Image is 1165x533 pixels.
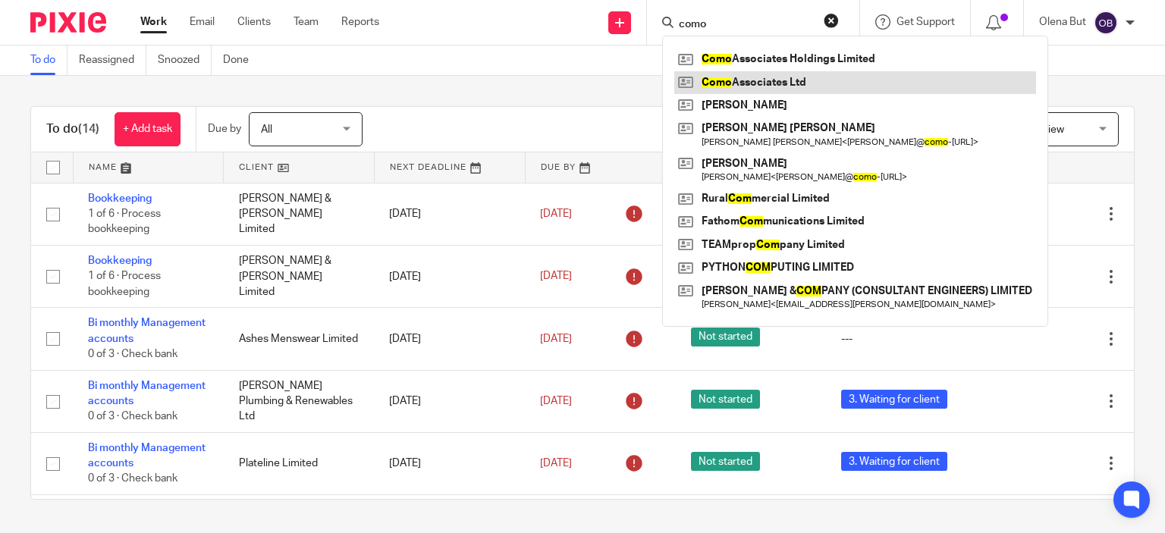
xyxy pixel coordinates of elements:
[46,121,99,137] h1: To do
[88,256,152,266] a: Bookkeeping
[88,443,206,469] a: Bi monthly Management accounts
[88,271,161,298] span: 1 of 6 · Process bookkeeping
[691,328,760,346] span: Not started
[223,45,260,75] a: Done
[190,14,215,30] a: Email
[1094,11,1118,35] img: svg%3E
[30,12,106,33] img: Pixie
[224,432,375,494] td: Plateline Limited
[374,370,525,432] td: [DATE]
[208,121,241,136] p: Due by
[88,193,152,204] a: Bookkeeping
[224,245,375,307] td: [PERSON_NAME] & [PERSON_NAME] Limited
[374,183,525,245] td: [DATE]
[341,14,379,30] a: Reports
[374,245,525,307] td: [DATE]
[540,271,572,282] span: [DATE]
[88,318,206,343] a: Bi monthly Management accounts
[897,17,955,27] span: Get Support
[140,14,167,30] a: Work
[261,124,272,135] span: All
[540,396,572,406] span: [DATE]
[224,308,375,370] td: Ashes Menswear Limited
[691,390,760,409] span: Not started
[1039,14,1086,30] p: Olena But
[88,208,161,235] span: 1 of 6 · Process bookkeeping
[88,474,177,484] span: 0 of 3 · Check bank
[79,45,146,75] a: Reassigned
[294,14,319,30] a: Team
[88,412,177,422] span: 0 of 3 · Check bank
[540,458,572,469] span: [DATE]
[841,331,968,346] div: ---
[691,452,760,471] span: Not started
[540,334,572,344] span: [DATE]
[374,308,525,370] td: [DATE]
[115,112,181,146] a: + Add task
[540,208,572,219] span: [DATE]
[374,432,525,494] td: [DATE]
[30,45,68,75] a: To do
[88,349,177,359] span: 0 of 3 · Check bank
[824,13,839,28] button: Clear
[237,14,271,30] a: Clients
[677,18,814,32] input: Search
[224,370,375,432] td: [PERSON_NAME] Plumbing & Renewables Ltd
[78,123,99,135] span: (14)
[88,381,206,406] a: Bi monthly Management accounts
[158,45,212,75] a: Snoozed
[841,452,947,471] span: 3. Waiting for client
[841,390,947,409] span: 3. Waiting for client
[224,183,375,245] td: [PERSON_NAME] & [PERSON_NAME] Limited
